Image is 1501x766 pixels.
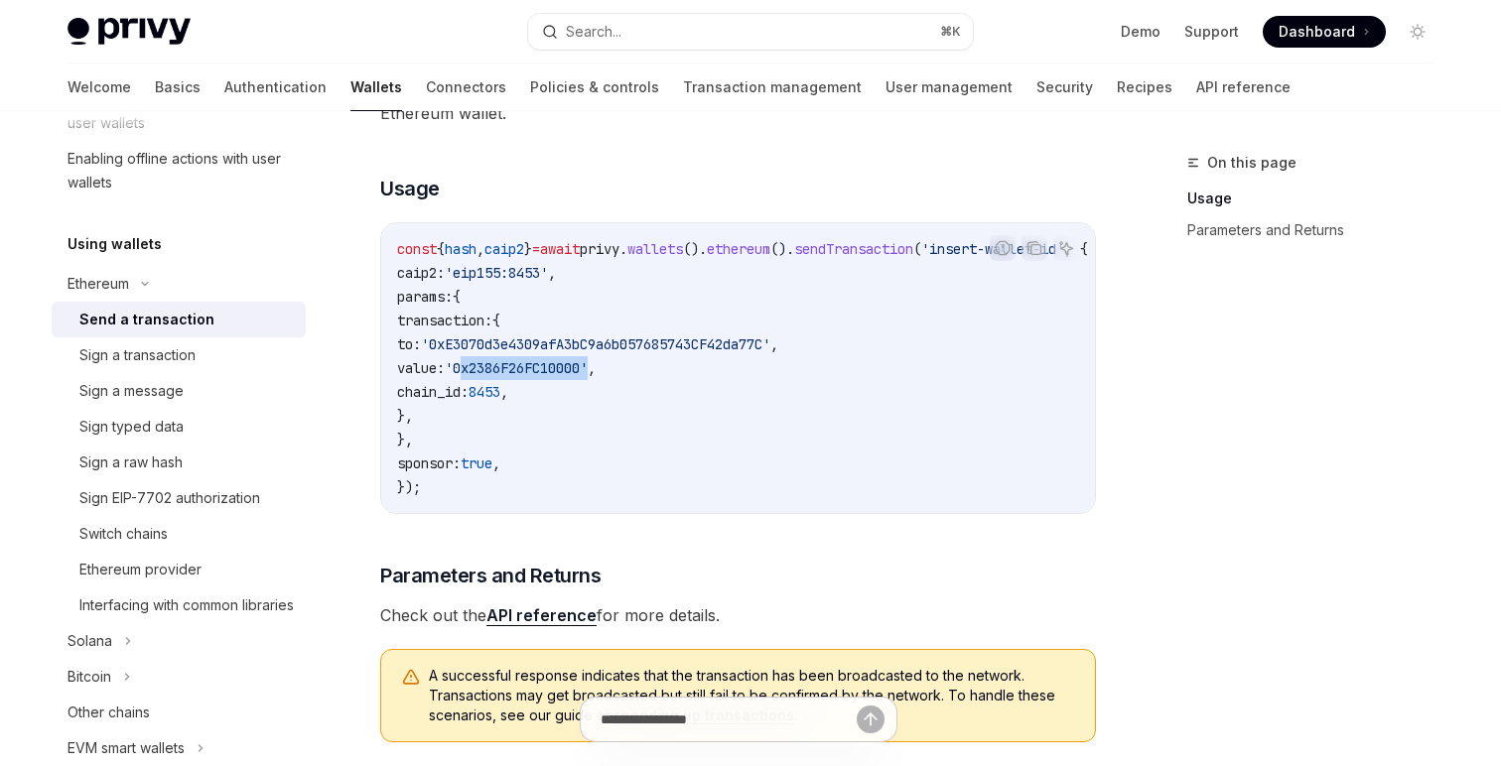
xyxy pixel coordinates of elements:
a: Basics [155,64,201,111]
span: Check out the for more details. [380,601,1096,629]
div: Sign a raw hash [79,450,183,474]
span: On this page [1207,151,1296,175]
span: }, [397,431,413,448]
a: User management [886,64,1013,111]
button: Ask AI [1053,235,1079,261]
span: await [540,240,580,258]
a: Usage [1187,183,1449,214]
span: sponsor: [397,454,461,472]
span: , [588,359,596,377]
span: }, [397,407,413,425]
span: Dashboard [1279,22,1355,42]
button: Toggle dark mode [1402,16,1433,48]
a: Ethereum provider [52,552,306,587]
span: ⌘ K [940,24,961,40]
h5: Using wallets [68,232,162,256]
span: , [500,383,508,401]
span: hash [445,240,477,258]
a: Sign EIP-7702 authorization [52,480,306,516]
span: 'insert-wallet-id' [921,240,1064,258]
a: Demo [1121,22,1160,42]
a: Enabling offline actions with user wallets [52,141,306,200]
span: A successful response indicates that the transaction has been broadcasted to the network. Transac... [429,666,1075,725]
a: Policies & controls [530,64,659,111]
a: Sign a transaction [52,337,306,373]
button: Search...⌘K [528,14,973,50]
span: transaction: [397,312,492,329]
a: Recipes [1117,64,1172,111]
div: Other chains [68,701,150,724]
a: Authentication [224,64,327,111]
div: Sign a transaction [79,343,196,367]
div: Search... [566,20,621,44]
a: Switch chains [52,516,306,552]
span: const [397,240,437,258]
span: 'eip155:8453' [445,264,548,282]
div: Solana [68,629,112,653]
span: , [770,335,778,353]
a: Security [1036,64,1093,111]
span: ( [913,240,921,258]
span: wallets [627,240,683,258]
a: Sign a raw hash [52,445,306,480]
span: Usage [380,175,440,202]
span: }); [397,478,421,496]
a: Parameters and Returns [1187,214,1449,246]
span: (). [683,240,707,258]
a: API reference [486,605,597,626]
span: sendTransaction [794,240,913,258]
span: { [437,240,445,258]
span: true [461,454,492,472]
span: , [492,454,500,472]
img: light logo [68,18,191,46]
span: '0x2386F26FC10000' [445,359,588,377]
span: ethereum [707,240,770,258]
span: } [524,240,532,258]
a: API reference [1196,64,1291,111]
span: chain_id: [397,383,469,401]
a: Transaction management [683,64,862,111]
span: to: [397,335,421,353]
div: Ethereum provider [79,558,202,581]
a: Other chains [52,695,306,730]
a: Send a transaction [52,302,306,337]
div: Bitcoin [68,665,111,689]
button: Report incorrect code [990,235,1016,261]
a: Sign a message [52,373,306,409]
div: Interfacing with common libraries [79,593,294,617]
button: Copy the contents from the code block [1022,235,1047,261]
span: , [548,264,556,282]
span: params: [397,288,453,306]
a: Welcome [68,64,131,111]
span: value: [397,359,445,377]
a: Wallets [350,64,402,111]
div: Switch chains [79,522,168,546]
span: { [492,312,500,329]
a: Dashboard [1263,16,1386,48]
span: = [532,240,540,258]
span: { [453,288,461,306]
span: caip2: [397,264,445,282]
div: Enabling offline actions with user wallets [68,147,294,194]
div: Sign typed data [79,415,184,439]
a: Sign typed data [52,409,306,445]
span: privy [580,240,619,258]
button: Send message [857,705,885,733]
div: Sign a message [79,379,184,403]
a: Connectors [426,64,506,111]
div: EVM smart wallets [68,736,185,760]
span: (). [770,240,794,258]
span: , [477,240,484,258]
span: . [619,240,627,258]
span: '0xE3070d3e4309afA3bC9a6b057685743CF42da77C' [421,335,770,353]
div: Ethereum [68,272,129,296]
svg: Warning [401,668,421,688]
div: Sign EIP-7702 authorization [79,486,260,510]
span: Parameters and Returns [380,562,601,589]
a: Support [1184,22,1239,42]
a: Interfacing with common libraries [52,587,306,623]
span: 8453 [469,383,500,401]
div: Send a transaction [79,308,214,331]
span: caip2 [484,240,524,258]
